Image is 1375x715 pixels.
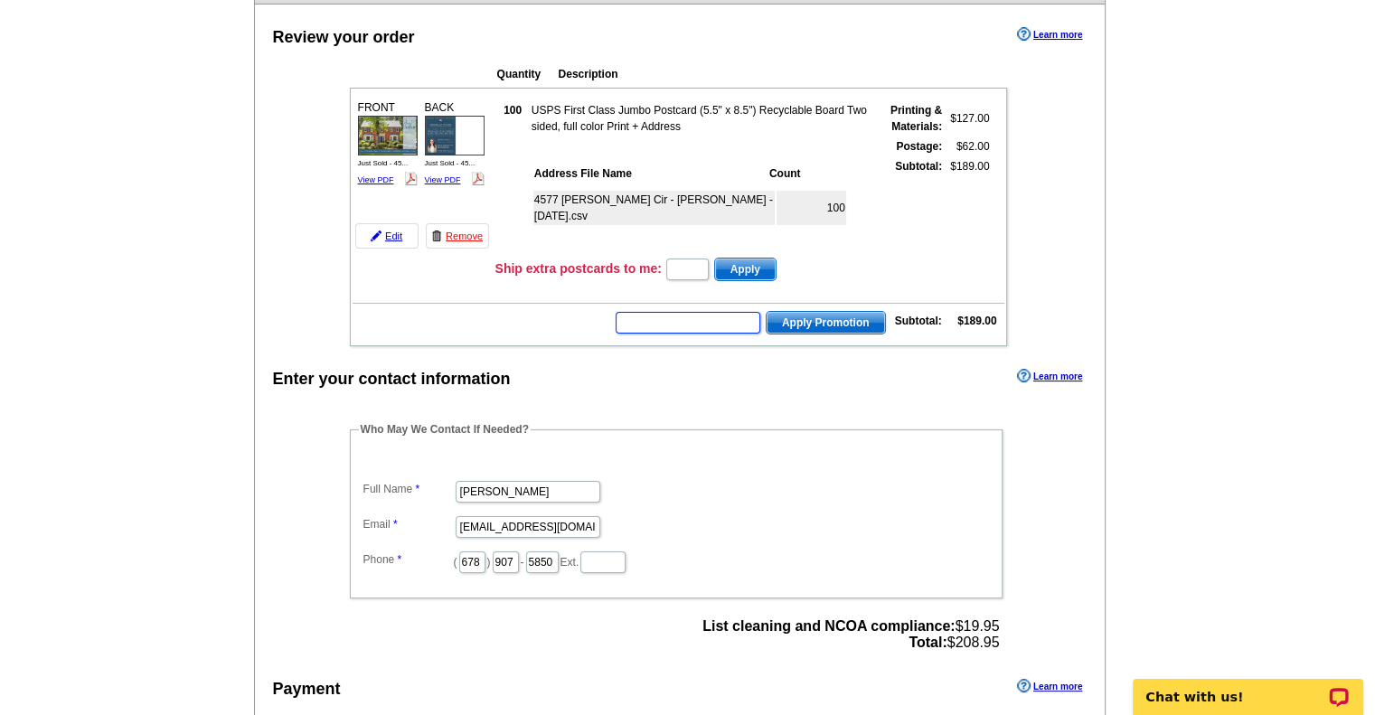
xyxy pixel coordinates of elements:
[471,172,485,185] img: pdf_logo.png
[496,65,556,83] th: Quantity
[425,116,485,155] img: small-thumb.jpg
[909,635,946,650] strong: Total:
[890,104,942,133] strong: Printing & Materials:
[768,165,846,183] th: Count
[363,516,454,532] label: Email
[425,175,461,184] a: View PDF
[766,311,886,334] button: Apply Promotion
[363,551,454,568] label: Phone
[702,618,955,634] strong: List cleaning and NCOA compliance:
[714,258,777,281] button: Apply
[358,175,394,184] a: View PDF
[533,191,775,225] td: 4577 [PERSON_NAME] Cir - [PERSON_NAME] - [DATE].csv
[1017,679,1082,693] a: Learn more
[895,160,942,173] strong: Subtotal:
[358,116,418,155] img: small-thumb.jpg
[504,104,522,117] strong: 100
[495,260,662,277] h3: Ship extra postcards to me:
[431,230,442,241] img: trashcan-icon.gif
[371,230,381,241] img: pencil-icon.gif
[945,101,990,136] td: $127.00
[355,97,420,190] div: FRONT
[359,547,994,575] dd: ( ) - Ext.
[404,172,418,185] img: pdf_logo.png
[355,223,419,249] a: Edit
[359,421,531,437] legend: Who May We Contact If Needed?
[358,159,409,167] span: Just Sold - 45...
[426,223,489,249] a: Remove
[1017,369,1082,383] a: Learn more
[1017,27,1082,42] a: Learn more
[273,25,415,50] div: Review your order
[957,315,996,327] strong: $189.00
[422,97,487,190] div: BACK
[945,157,990,251] td: $189.00
[895,315,942,327] strong: Subtotal:
[1121,658,1375,715] iframe: LiveChat chat widget
[767,312,885,334] span: Apply Promotion
[273,677,341,701] div: Payment
[273,367,511,391] div: Enter your contact information
[531,101,871,136] td: USPS First Class Jumbo Postcard (5.5" x 8.5") Recyclable Board Two sided, full color Print + Address
[702,618,999,651] span: $19.95 $208.95
[715,259,776,280] span: Apply
[777,191,846,225] td: 100
[558,65,889,83] th: Description
[896,140,942,153] strong: Postage:
[425,159,476,167] span: Just Sold - 45...
[533,165,767,183] th: Address File Name
[945,137,990,155] td: $62.00
[363,481,454,497] label: Full Name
